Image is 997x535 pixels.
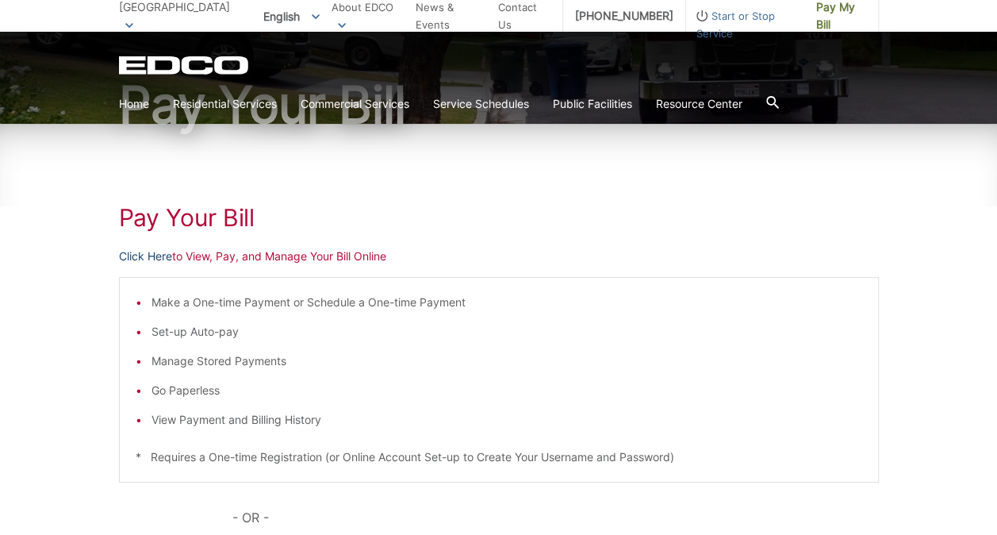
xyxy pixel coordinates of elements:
[151,294,862,311] li: Make a One-time Payment or Schedule a One-time Payment
[656,95,742,113] a: Resource Center
[301,95,409,113] a: Commercial Services
[553,95,632,113] a: Public Facilities
[173,95,277,113] a: Residential Services
[151,411,862,429] li: View Payment and Billing History
[119,248,172,265] a: Click Here
[119,56,251,75] a: EDCD logo. Return to the homepage.
[151,352,862,370] li: Manage Stored Payments
[433,95,529,113] a: Service Schedules
[151,323,862,341] li: Set-up Auto-pay
[119,203,879,232] h1: Pay Your Bill
[232,506,878,529] p: - OR -
[251,3,332,29] span: English
[119,248,879,265] p: to View, Pay, and Manage Your Bill Online
[119,95,149,113] a: Home
[151,382,862,399] li: Go Paperless
[119,79,879,130] h1: Pay Your Bill
[136,448,862,466] p: * Requires a One-time Registration (or Online Account Set-up to Create Your Username and Password)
